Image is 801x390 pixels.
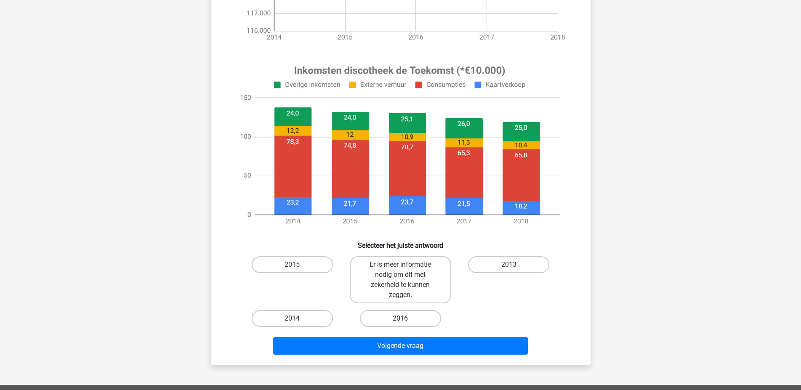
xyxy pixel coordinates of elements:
[350,256,451,303] label: Er is meer informatie nodig om dit met zekerheid te kunnen zeggen.
[468,256,549,273] label: 2013
[360,310,441,327] label: 2016
[252,310,333,327] label: 2014
[252,256,333,273] label: 2015
[224,235,577,249] h6: Selecteer het juiste antwoord
[273,337,528,355] button: Volgende vraag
